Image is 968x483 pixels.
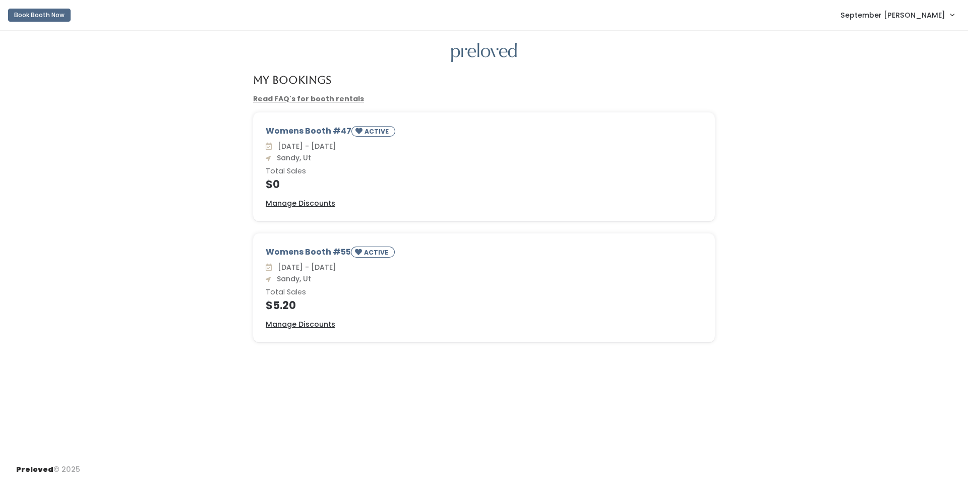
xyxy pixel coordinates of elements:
[266,319,335,330] a: Manage Discounts
[253,94,364,104] a: Read FAQ's for booth rentals
[266,198,335,208] u: Manage Discounts
[16,464,53,474] span: Preloved
[365,127,391,136] small: ACTIVE
[266,246,702,262] div: Womens Booth #55
[830,4,964,26] a: September [PERSON_NAME]
[8,4,71,26] a: Book Booth Now
[16,456,80,475] div: © 2025
[451,43,517,63] img: preloved logo
[274,262,336,272] span: [DATE] - [DATE]
[253,74,331,86] h4: My Bookings
[266,167,702,175] h6: Total Sales
[266,178,702,190] h4: $0
[266,319,335,329] u: Manage Discounts
[273,153,311,163] span: Sandy, Ut
[274,141,336,151] span: [DATE] - [DATE]
[273,274,311,284] span: Sandy, Ut
[364,248,390,257] small: ACTIVE
[266,299,702,311] h4: $5.20
[266,125,702,141] div: Womens Booth #47
[840,10,945,21] span: September [PERSON_NAME]
[8,9,71,22] button: Book Booth Now
[266,198,335,209] a: Manage Discounts
[266,288,702,296] h6: Total Sales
